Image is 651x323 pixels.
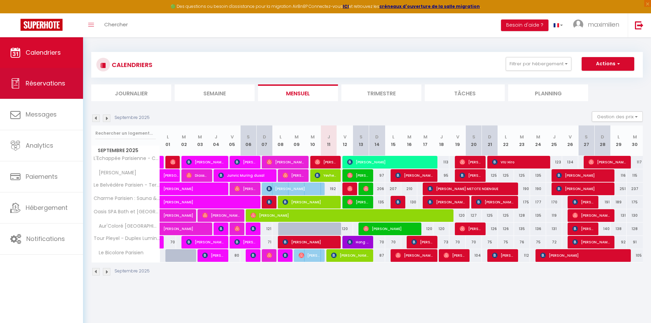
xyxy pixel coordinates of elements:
[160,196,176,209] a: [PERSON_NAME]
[449,236,465,248] div: 70
[530,196,546,208] div: 177
[546,236,562,248] div: 72
[363,222,417,235] span: [PERSON_NAME]
[283,196,336,208] span: [PERSON_NAME]
[482,169,498,182] div: 125
[343,3,349,9] a: ICI
[198,134,202,140] abbr: M
[633,134,637,140] abbr: M
[250,249,256,262] span: [PERSON_NAME]
[508,84,588,101] li: Planning
[167,134,169,140] abbr: L
[93,156,161,161] span: L'Échappée Parisienne - Canal [GEOGRAPHIC_DATA]
[224,125,240,156] th: 05
[95,127,156,139] input: Rechercher un logement...
[428,182,513,195] span: [PERSON_NAME] METOTE NDENGUE
[433,236,449,248] div: 73
[627,183,643,195] div: 237
[492,249,514,262] span: [PERSON_NAME]
[514,209,530,222] div: 128
[401,125,417,156] th: 16
[263,134,266,140] abbr: D
[299,249,320,262] span: [PERSON_NAME]
[192,125,208,156] th: 03
[444,249,465,262] span: [PERSON_NAME]
[601,134,604,140] abbr: D
[375,134,379,140] abbr: D
[234,235,256,248] span: [PERSON_NAME]
[347,169,369,182] span: [PERSON_NAME]
[272,125,288,156] th: 08
[572,196,594,208] span: [PERSON_NAME]
[460,222,481,235] span: [PERSON_NAME]
[498,209,514,222] div: 125
[594,125,610,156] th: 28
[585,134,588,140] abbr: S
[186,235,224,248] span: [PERSON_NAME]
[530,236,546,248] div: 75
[163,192,258,205] span: [PERSON_NAME]
[611,169,627,182] div: 116
[588,20,619,29] span: maximilien
[295,134,299,140] abbr: M
[401,183,417,195] div: 210
[104,21,128,28] span: Chercher
[520,134,524,140] abbr: M
[482,125,498,156] th: 21
[572,222,594,235] span: [PERSON_NAME] [PERSON_NAME] Del [PERSON_NAME]
[304,125,321,156] th: 10
[218,169,272,182] span: Junvic Muring dusal
[176,125,192,156] th: 02
[240,125,256,156] th: 06
[417,223,433,235] div: 120
[530,169,546,182] div: 135
[327,134,330,140] abbr: J
[26,79,65,88] span: Réservations
[627,196,643,208] div: 175
[433,125,449,156] th: 18
[530,209,546,222] div: 135
[514,196,530,208] div: 175
[247,134,250,140] abbr: S
[385,183,401,195] div: 207
[202,209,240,222] span: [PERSON_NAME]
[627,156,643,169] div: 117
[611,223,627,235] div: 138
[369,183,385,195] div: 206
[627,125,643,156] th: 30
[347,156,433,169] span: [PERSON_NAME]
[160,183,176,196] a: [PERSON_NAME]
[506,57,571,71] button: Filtrer par hébergement
[572,209,610,222] span: [PERSON_NAME]
[341,84,421,101] li: Trimestre
[635,21,643,29] img: logout
[321,183,337,195] div: 192
[160,236,163,249] a: Gouret [PERSON_NAME]
[224,249,240,262] div: 80
[407,134,411,140] abbr: M
[592,111,643,122] button: Gestion des prix
[501,19,548,31] button: Besoin d'aide ?
[267,249,272,262] span: Diasse Kakou
[594,196,610,208] div: 191
[530,125,546,156] th: 24
[611,236,627,248] div: 92
[5,3,26,23] button: Ouvrir le widget de chat LiveChat
[163,205,195,218] span: [PERSON_NAME]
[514,183,530,195] div: 190
[258,84,338,101] li: Mensuel
[449,125,465,156] th: 19
[530,223,546,235] div: 136
[417,125,433,156] th: 17
[440,134,443,140] abbr: J
[482,223,498,235] div: 126
[218,222,224,235] span: [PERSON_NAME]
[369,249,385,262] div: 87
[433,156,449,169] div: 113
[514,249,530,262] div: 112
[611,125,627,156] th: 29
[411,235,433,248] span: [PERSON_NAME]
[472,134,475,140] abbr: S
[160,223,176,235] a: [PERSON_NAME]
